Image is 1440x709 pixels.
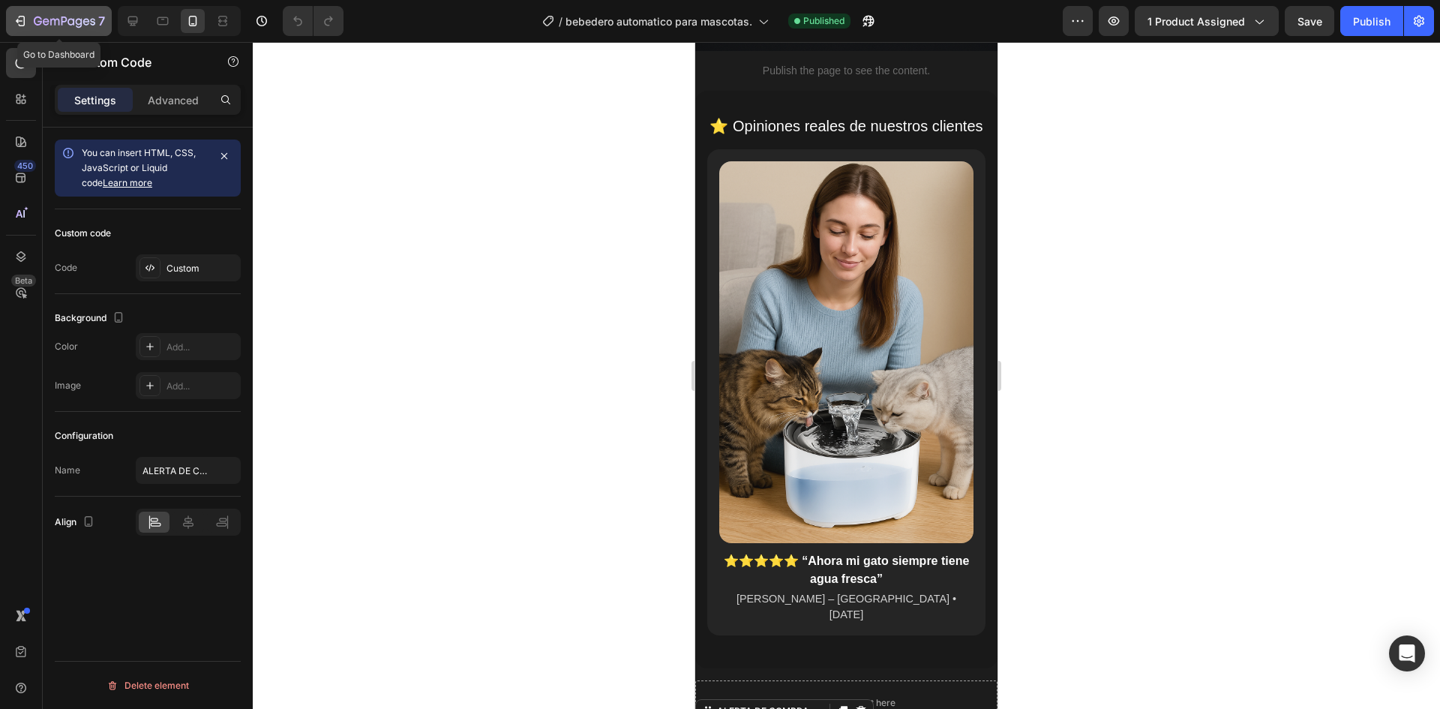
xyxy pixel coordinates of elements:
[55,674,241,698] button: Delete element
[73,53,200,71] p: Custom Code
[19,662,117,676] div: ALERTA DE COMPRA
[283,6,343,36] div: Undo/Redo
[148,92,199,108] p: Advanced
[6,6,112,36] button: 7
[55,464,80,477] div: Name
[55,379,81,392] div: Image
[565,14,752,29] span: bebedero automatico para mascotas.
[14,160,36,172] div: 450
[166,341,237,354] div: Add...
[11,275,36,287] div: Beta
[55,512,97,533] div: Align
[1297,15,1322,28] span: Save
[55,308,127,329] div: Background
[166,262,237,275] div: Custom
[55,429,113,443] div: Configuration
[82,147,196,188] span: You can insert HTML, CSS, JavaScript or Liquid code
[166,380,237,393] div: Add...
[103,177,152,188] a: Learn more
[1285,6,1334,36] button: Save
[1340,6,1403,36] button: Publish
[1135,6,1279,36] button: 1 product assigned
[1353,14,1390,29] div: Publish
[98,12,105,30] p: 7
[55,261,77,275] div: Code
[1147,14,1245,29] span: 1 product assigned
[55,340,78,353] div: Color
[106,677,189,695] div: Delete element
[803,14,844,28] span: Published
[695,42,997,709] iframe: Design area
[1389,635,1425,671] div: Open Intercom Messenger
[559,14,562,29] span: /
[74,92,116,108] p: Settings
[55,227,111,240] div: Custom code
